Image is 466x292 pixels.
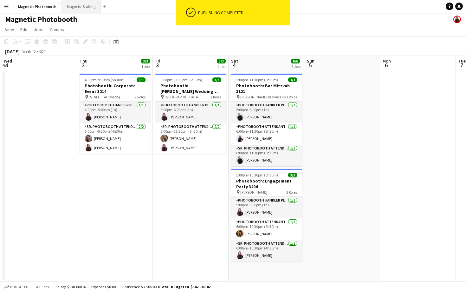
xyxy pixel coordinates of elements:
[231,83,302,94] h3: Photobooth: Bar Mitzvah 3121
[383,58,391,64] span: Mon
[89,95,120,99] span: [STREET_ADDRESS]
[5,27,14,32] span: View
[39,49,46,54] div: EDT
[10,285,29,289] span: Budgeted
[155,123,226,154] app-card-role: Sr. Photobooth Attendant2/26:00pm-11:30pm (5h30m)[PERSON_NAME][PERSON_NAME]
[212,77,221,82] span: 3/3
[217,59,226,63] span: 3/3
[236,173,278,177] span: 5:00pm-10:30pm (5h30m)
[236,77,278,82] span: 5:00pm-11:30pm (6h30m)
[288,77,297,82] span: 3/3
[210,95,221,99] span: 2 Roles
[155,58,160,64] span: Fri
[13,0,62,13] button: Magnetic Photobooth
[5,15,77,24] h1: Magnetic Photobooth
[3,25,16,34] a: View
[50,27,64,32] span: Comms
[231,102,302,123] app-card-role: Photobooth Handler Pick-Up/Drop-Off1/15:00pm-6:00pm (1h)[PERSON_NAME]
[135,95,146,99] span: 2 Roles
[154,62,160,69] span: 3
[217,64,225,69] div: 1 Job
[453,16,461,23] app-user-avatar: Maria Lopes
[20,27,28,32] span: Edit
[231,74,302,166] app-job-card: 5:00pm-11:30pm (6h30m)3/3Photobooth: Bar Mitzvah 3121 [PERSON_NAME] Brewing co3 RolesPhotobooth H...
[155,102,226,123] app-card-role: Photobooth Handler Pick-Up/Drop-Off1/15:00pm-6:00pm (1h)[PERSON_NAME]
[306,62,314,69] span: 5
[231,178,302,189] h3: Photobooth: Engagement Party 3204
[80,58,87,64] span: Thu
[286,95,297,99] span: 3 Roles
[141,59,150,63] span: 3/3
[47,25,67,34] a: Comms
[137,77,146,82] span: 3/3
[198,10,288,16] div: Publishing completed
[240,190,267,195] span: [PERSON_NAME]
[240,95,286,99] span: [PERSON_NAME] Brewing co
[231,240,302,262] app-card-role: Sr. Photobooth Attendant1/16:00pm-10:30pm (4h30m)[PERSON_NAME]
[160,77,202,82] span: 5:00pm-11:30pm (6h30m)
[231,58,238,64] span: Sat
[80,74,151,154] app-job-card: 4:00pm-9:30pm (5h30m)3/3Photobooth: Corporate Event 3214 [STREET_ADDRESS]2 RolesPhotobooth Handle...
[80,83,151,94] h3: Photobooth: Corporate Event 3214
[155,74,226,154] app-job-card: 5:00pm-11:30pm (6h30m)3/3Photobooth: [PERSON_NAME] Wedding 2721 [GEOGRAPHIC_DATA]2 RolesPhotoboot...
[80,123,151,154] app-card-role: Sr. Photobooth Attendant2/25:00pm-9:30pm (4h30m)[PERSON_NAME][PERSON_NAME]
[457,62,466,69] span: 7
[55,284,210,289] div: Salary $138 680.02 + Expenses $0.00 + Subsistence $3 505.00 =
[307,58,314,64] span: Sun
[35,284,50,289] span: All jobs
[458,58,466,64] span: Tue
[288,173,297,177] span: 3/3
[231,123,302,145] app-card-role: Photobooth Attendant1/16:00pm-11:30pm (5h30m)[PERSON_NAME]
[231,218,302,240] app-card-role: Photobooth Attendant1/16:00pm-10:30pm (4h30m)[PERSON_NAME]
[286,190,297,195] span: 3 Roles
[62,0,101,13] button: Magnetic Staffing
[4,58,12,64] span: Wed
[3,283,29,290] button: Budgeted
[85,77,125,82] span: 4:00pm-9:30pm (5h30m)
[291,64,301,69] div: 2 Jobs
[34,27,43,32] span: Jobs
[231,169,302,262] app-job-card: 5:00pm-10:30pm (5h30m)3/3Photobooth: Engagement Party 3204 [PERSON_NAME]3 RolesPhotobooth Handler...
[230,62,238,69] span: 4
[80,102,151,123] app-card-role: Photobooth Handler Pick-Up/Drop-Off1/14:00pm-5:00pm (1h)[PERSON_NAME]
[5,48,20,55] div: [DATE]
[231,197,302,218] app-card-role: Photobooth Handler Pick-Up/Drop-Off1/15:00pm-6:00pm (1h)[PERSON_NAME]
[31,25,46,34] a: Jobs
[155,83,226,94] h3: Photobooth: [PERSON_NAME] Wedding 2721
[18,25,30,34] a: Edit
[382,62,391,69] span: 6
[21,49,37,54] span: Week 40
[141,64,150,69] div: 1 Job
[79,62,87,69] span: 2
[160,284,210,289] span: Total Budgeted $142 185.02
[165,95,199,99] span: [GEOGRAPHIC_DATA]
[231,145,302,166] app-card-role: Sr. Photobooth Attendant1/16:00pm-11:30pm (5h30m)[PERSON_NAME]
[291,59,300,63] span: 6/6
